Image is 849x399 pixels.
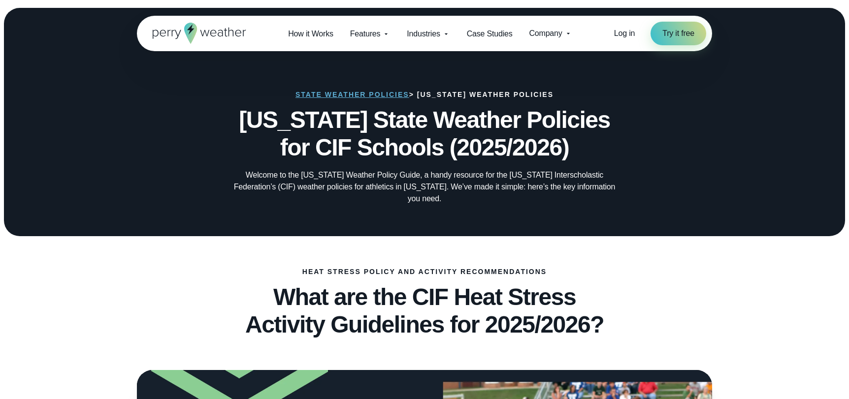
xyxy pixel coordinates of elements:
span: Company [529,28,562,39]
h2: > [US_STATE] Weather Policies [295,91,554,98]
span: Try it free [662,28,694,39]
a: How it Works [280,24,342,44]
p: Welcome to the [US_STATE] Weather Policy Guide, a handy resource for the [US_STATE] Interscholast... [228,169,621,205]
span: Industries [407,28,440,40]
a: Case Studies [458,24,521,44]
a: State Weather Policies [295,91,409,98]
span: Features [350,28,381,40]
span: Log in [614,29,635,37]
h4: Heat Stress Policy and Activity Recommendations [302,268,547,276]
a: Try it free [651,22,706,45]
span: Case Studies [467,28,513,40]
a: Log in [614,28,635,39]
h1: [US_STATE] State Weather Policies for CIF Schools (2025/2026) [186,106,663,161]
span: How it Works [288,28,333,40]
h2: What are the CIF Heat Stress Activity Guidelines for 2025/2026? [137,283,712,338]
